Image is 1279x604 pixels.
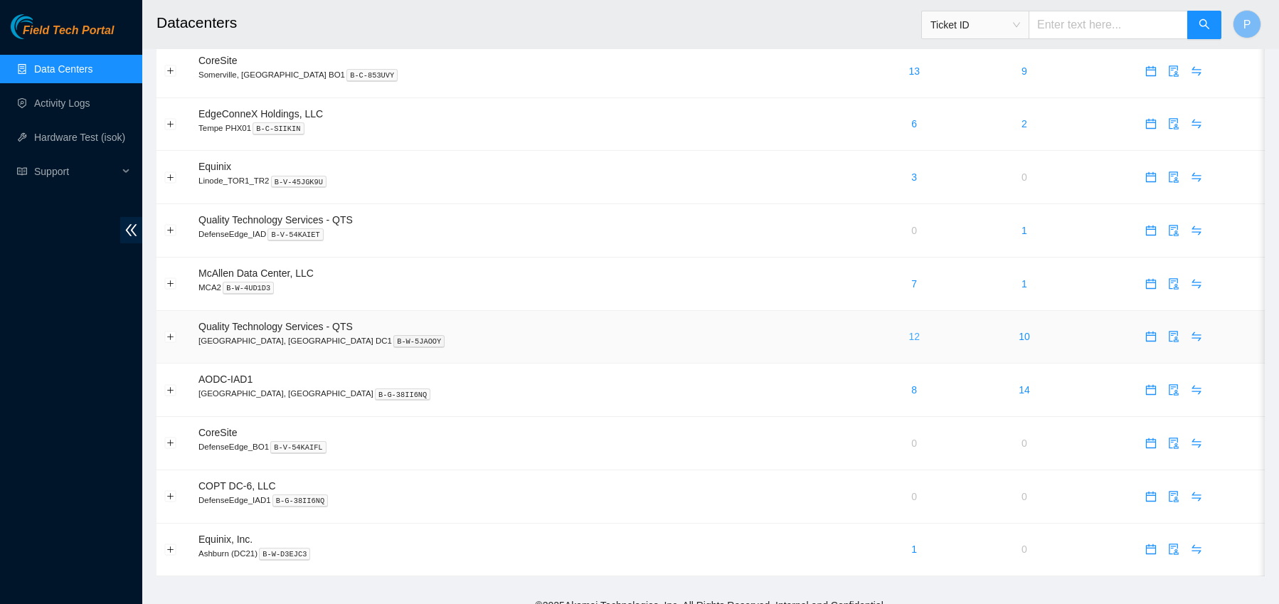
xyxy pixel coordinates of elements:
a: 14 [1019,384,1030,396]
span: audit [1163,65,1184,77]
p: Ashburn (DC21) [198,547,854,560]
a: swap [1185,171,1208,183]
p: DefenseEdge_BO1 [198,440,854,453]
span: calendar [1140,491,1162,502]
span: P [1243,16,1251,33]
button: P [1233,10,1261,38]
a: 10 [1019,331,1030,342]
a: calendar [1140,384,1162,396]
p: Somerville, [GEOGRAPHIC_DATA] BO1 [198,68,854,81]
a: calendar [1140,331,1162,342]
button: swap [1185,485,1208,508]
a: calendar [1140,544,1162,555]
button: swap [1185,60,1208,83]
a: Hardware Test (isok) [34,132,125,143]
a: swap [1185,225,1208,236]
a: calendar [1140,65,1162,77]
p: Tempe PHX01 [198,122,854,134]
button: swap [1185,166,1208,189]
a: swap [1185,544,1208,555]
button: Expand row [165,438,176,449]
span: read [17,166,27,176]
a: swap [1185,278,1208,290]
button: calendar [1140,538,1162,561]
a: 0 [1021,544,1027,555]
a: 0 [911,491,917,502]
a: swap [1185,65,1208,77]
button: audit [1162,325,1185,348]
span: swap [1186,491,1207,502]
span: EdgeConneX Holdings, LLC [198,108,323,120]
button: swap [1185,112,1208,135]
button: swap [1185,538,1208,561]
button: swap [1185,219,1208,242]
button: swap [1185,432,1208,455]
button: Expand row [165,118,176,129]
span: audit [1163,331,1184,342]
span: Ticket ID [930,14,1020,36]
a: 0 [1021,438,1027,449]
kbd: B-V-54KAIET [267,228,324,241]
button: calendar [1140,325,1162,348]
button: calendar [1140,166,1162,189]
kbd: B-W-D3EJC3 [259,548,310,561]
button: calendar [1140,60,1162,83]
span: calendar [1140,438,1162,449]
span: Quality Technology Services - QTS [198,214,353,226]
a: calendar [1140,225,1162,236]
a: 1 [1021,278,1027,290]
button: swap [1185,325,1208,348]
a: audit [1162,384,1185,396]
p: MCA2 [198,281,854,294]
span: search [1199,18,1210,32]
a: 9 [1021,65,1027,77]
span: double-left [120,217,142,243]
button: swap [1185,272,1208,295]
p: DefenseEdge_IAD [198,228,854,240]
button: audit [1162,219,1185,242]
p: [GEOGRAPHIC_DATA], [GEOGRAPHIC_DATA] [198,387,854,400]
span: Quality Technology Services - QTS [198,321,353,332]
span: calendar [1140,278,1162,290]
span: audit [1163,544,1184,555]
button: calendar [1140,219,1162,242]
a: swap [1185,438,1208,449]
span: swap [1186,331,1207,342]
span: calendar [1140,118,1162,129]
span: calendar [1140,65,1162,77]
span: Support [34,157,118,186]
span: audit [1163,278,1184,290]
button: Expand row [165,384,176,396]
a: audit [1162,438,1185,449]
span: calendar [1140,171,1162,183]
span: AODC-IAD1 [198,373,253,385]
kbd: B-C-853UVY [346,69,398,82]
button: audit [1162,112,1185,135]
a: 6 [911,118,917,129]
button: audit [1162,432,1185,455]
a: 0 [911,438,917,449]
button: calendar [1140,272,1162,295]
a: audit [1162,65,1185,77]
span: audit [1163,171,1184,183]
button: Expand row [165,331,176,342]
kbd: B-W-4UD1D3 [223,282,274,295]
a: 0 [911,225,917,236]
kbd: B-G-38II6NQ [375,388,431,401]
button: calendar [1140,485,1162,508]
kbd: B-C-SIIKIN [253,122,304,135]
a: 0 [1021,171,1027,183]
a: swap [1185,118,1208,129]
button: calendar [1140,112,1162,135]
span: audit [1163,384,1184,396]
a: calendar [1140,491,1162,502]
button: Expand row [165,225,176,236]
span: calendar [1140,544,1162,555]
a: swap [1185,384,1208,396]
a: calendar [1140,118,1162,129]
input: Enter text here... [1029,11,1188,39]
button: Expand row [165,65,176,77]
